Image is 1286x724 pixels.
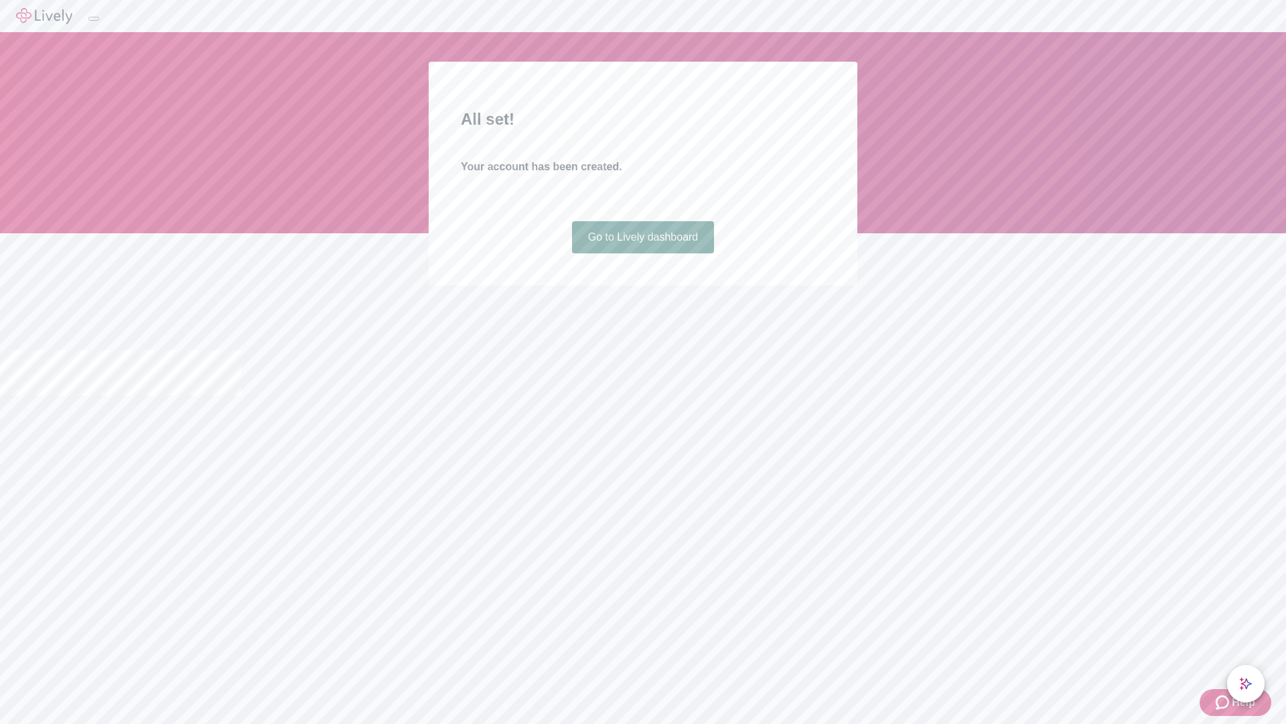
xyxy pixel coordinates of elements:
[1227,665,1265,703] button: chat
[461,107,825,131] h2: All set!
[1200,689,1271,716] button: Zendesk support iconHelp
[1232,695,1255,711] span: Help
[1239,677,1253,690] svg: Lively AI Assistant
[88,17,99,21] button: Log out
[1216,695,1232,711] svg: Zendesk support icon
[16,8,72,24] img: Lively
[461,159,825,175] h4: Your account has been created.
[572,221,715,253] a: Go to Lively dashboard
